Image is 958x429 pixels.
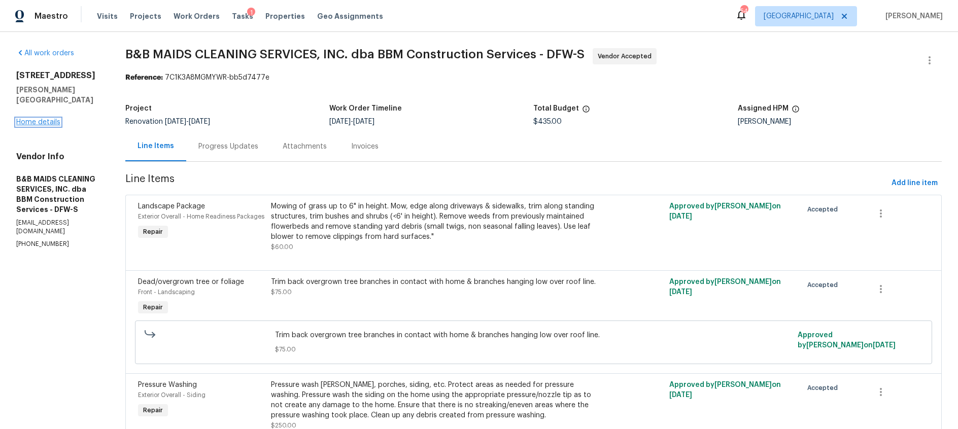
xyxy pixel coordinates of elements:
span: [DATE] [189,118,210,125]
div: Attachments [283,141,327,152]
div: Line Items [138,141,174,151]
span: Pressure Washing [138,381,197,388]
div: [PERSON_NAME] [738,118,942,125]
span: Vendor Accepted [598,51,656,61]
span: B&B MAIDS CLEANING SERVICES, INC. dba BBM Construction Services - DFW-S [125,48,585,60]
span: [DATE] [165,118,186,125]
span: $60.00 [271,244,293,250]
span: Accepted [807,383,842,393]
h5: Total Budget [533,105,579,112]
div: Mowing of grass up to 6" in height. Mow, edge along driveways & sidewalks, trim along standing st... [271,201,597,242]
span: $435.00 [533,118,562,125]
span: Renovation [125,118,210,125]
span: Accepted [807,280,842,290]
span: Approved by [PERSON_NAME] on [669,203,781,220]
span: Line Items [125,174,887,193]
button: Add line item [887,174,942,193]
span: Properties [265,11,305,21]
span: Repair [139,227,167,237]
span: Exterior Overall - Siding [138,392,206,398]
span: [DATE] [353,118,374,125]
span: Repair [139,302,167,312]
span: Repair [139,405,167,415]
p: [PHONE_NUMBER] [16,240,101,248]
h5: [PERSON_NAME][GEOGRAPHIC_DATA] [16,85,101,105]
span: $75.00 [271,289,292,295]
span: Accepted [807,204,842,214]
h5: B&B MAIDS CLEANING SERVICES, INC. dba BBM Construction Services - DFW-S [16,174,101,214]
span: Landscape Package [138,203,205,210]
h5: Work Order Timeline [329,105,402,112]
span: [DATE] [669,213,692,220]
h5: Assigned HPM [738,105,789,112]
span: [DATE] [329,118,351,125]
span: Dead/overgrown tree or foliage [138,278,244,285]
h4: Vendor Info [16,152,101,162]
span: Front - Landscaping [138,289,195,295]
a: Home details [16,119,60,126]
p: [EMAIL_ADDRESS][DOMAIN_NAME] [16,219,101,236]
span: - [165,118,210,125]
span: [PERSON_NAME] [881,11,943,21]
span: The total cost of line items that have been proposed by Opendoor. This sum includes line items th... [582,105,590,118]
span: [DATE] [873,342,896,349]
div: 7C1K3A8MGMYWR-bb5d7477e [125,73,942,83]
span: $250.00 [271,422,296,428]
a: All work orders [16,50,74,57]
span: Work Orders [174,11,220,21]
span: - [329,118,374,125]
div: Pressure wash [PERSON_NAME], porches, siding, etc. Protect areas as needed for pressure washing. ... [271,380,597,420]
span: Add line item [892,177,938,190]
div: Progress Updates [198,141,258,152]
span: [DATE] [669,289,692,296]
span: Maestro [35,11,68,21]
h5: Project [125,105,152,112]
span: Geo Assignments [317,11,383,21]
span: Approved by [PERSON_NAME] on [798,332,896,349]
span: Visits [97,11,118,21]
span: $75.00 [275,344,792,354]
b: Reference: [125,74,163,81]
span: [DATE] [669,391,692,399]
span: Exterior Overall - Home Readiness Packages [138,213,264,220]
span: [GEOGRAPHIC_DATA] [764,11,834,21]
div: Trim back overgrown tree branches in contact with home & branches hanging low over roof line. [271,277,597,287]
span: Projects [130,11,161,21]
h2: [STREET_ADDRESS] [16,70,101,81]
span: The hpm assigned to this work order. [792,105,800,118]
div: 54 [740,6,747,16]
div: 1 [247,8,255,18]
span: Trim back overgrown tree branches in contact with home & branches hanging low over roof line. [275,330,792,340]
span: Approved by [PERSON_NAME] on [669,278,781,296]
div: Invoices [351,141,379,152]
span: Approved by [PERSON_NAME] on [669,381,781,399]
span: Tasks [232,13,253,20]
